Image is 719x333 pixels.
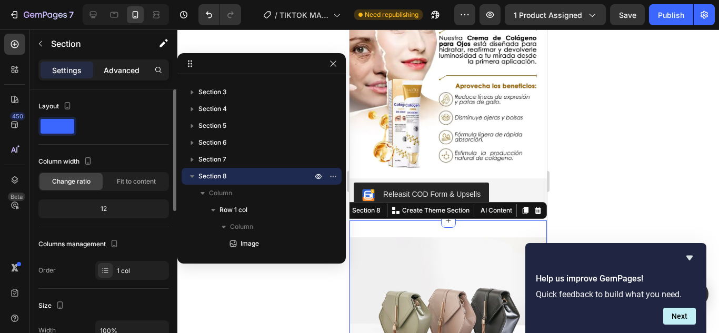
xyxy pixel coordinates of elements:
span: TIKTOK MASTERY NO EDITAR EJEMPLO - [DATE] 07:53:26 [279,9,329,21]
span: / [275,9,277,21]
span: Column [209,188,232,198]
div: Order [38,266,56,275]
span: Section 4 [198,104,227,114]
span: Column [230,221,253,232]
span: Section 6 [198,137,227,148]
div: Columns management [38,237,121,251]
div: Publish [658,9,684,21]
div: 450 [10,112,25,120]
span: Image [241,238,259,249]
div: Layout [38,99,74,114]
span: Row 1 col [219,205,247,215]
p: Section [51,37,137,50]
span: Section 5 [198,120,226,131]
span: Fit to content [117,177,156,186]
div: Help us improve GemPages! [536,251,696,325]
span: Section 7 [198,154,226,165]
div: Column width [38,155,94,169]
button: 7 [4,4,78,25]
div: 12 [41,201,167,216]
div: 1 col [117,266,166,276]
button: Publish [649,4,693,25]
div: Beta [8,193,25,201]
p: Quick feedback to build what you need. [536,289,696,299]
span: Change ratio [52,177,91,186]
span: 1 product assigned [514,9,582,21]
button: Hide survey [683,251,696,264]
h2: Help us improve GemPages! [536,273,696,285]
button: Next question [663,308,696,325]
p: Advanced [104,65,139,76]
span: Section 8 [198,171,227,181]
iframe: Design area [349,29,547,333]
span: Need republishing [365,10,418,19]
span: Section 3 [198,87,227,97]
button: 1 product assigned [505,4,606,25]
div: Size [38,299,66,313]
button: Save [610,4,645,25]
div: Undo/Redo [198,4,241,25]
span: Save [619,11,636,19]
p: 7 [69,8,74,21]
p: Settings [52,65,82,76]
